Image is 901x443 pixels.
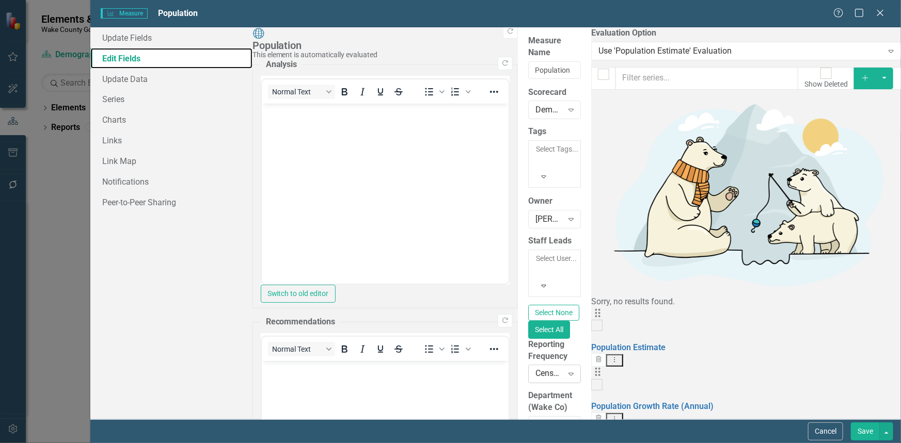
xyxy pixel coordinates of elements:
div: Select User... [536,253,573,264]
img: Community Indicator [252,27,265,40]
a: Link Map [90,151,252,171]
div: Show Deleted [804,79,848,89]
iframe: Rich Text Area [262,104,509,284]
button: Select All [528,321,570,339]
div: Select Tags... [536,144,573,154]
button: Reveal or hide additional toolbar items [485,85,502,99]
a: Peer-to-Peer Sharing [90,192,252,212]
button: Bold [336,85,353,99]
div: Demographics [535,104,562,116]
button: Select None [528,305,579,321]
img: No results found [591,90,901,296]
div: Census; Semi-Annual - American Community Survey & Population Estimates Program [535,368,562,380]
div: [PERSON_NAME] (County Manager's Office) [535,214,562,225]
div: Numbered list [446,85,472,99]
button: Strikethrough [390,342,407,356]
label: Owner [528,195,581,207]
button: Strikethrough [390,85,407,99]
div: Use 'Population Estimate' Evaluation [598,45,883,57]
a: Links [90,130,252,151]
button: Underline [372,85,389,99]
div: Numbered list [446,342,472,356]
a: Notifications [90,171,252,192]
a: Update Data [90,69,252,89]
span: Normal Text [272,88,323,96]
button: Italic [354,85,371,99]
a: Update Fields [90,27,252,48]
a: Edit Fields [90,48,252,69]
button: Switch to old editor [261,285,336,303]
button: Save [851,422,880,440]
button: Italic [354,342,371,356]
button: Underline [372,342,389,356]
label: Tags [528,126,581,138]
div: This element is automatically evaluated [252,51,513,59]
label: Department (Wake Co) [528,390,581,414]
label: Reporting Frequency [528,339,581,363]
a: Charts [90,109,252,130]
input: Measure Name [528,61,581,79]
input: Filter series... [615,67,798,90]
div: Sorry, no results found. [591,296,901,308]
div: Bullet list [420,342,446,356]
label: Staff Leads [528,235,581,247]
legend: Analysis [261,59,303,71]
span: Normal Text [272,345,323,353]
a: Population Growth Rate (Annual) [591,401,714,411]
button: Reveal or hide additional toolbar items [485,342,502,356]
button: Cancel [808,422,843,440]
div: Population [252,40,513,51]
button: Block Normal Text [268,85,335,99]
a: Population Estimate [591,342,666,352]
span: Population [158,8,198,18]
div: Bullet list [420,85,446,99]
label: Evaluation Option [591,27,901,39]
button: Bold [336,342,353,356]
span: Measure [101,8,148,19]
button: Block Normal Text [268,342,335,356]
legend: Recommendations [261,316,341,328]
a: Series [90,89,252,109]
label: Measure Name [528,35,581,59]
label: Scorecard [528,87,581,99]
